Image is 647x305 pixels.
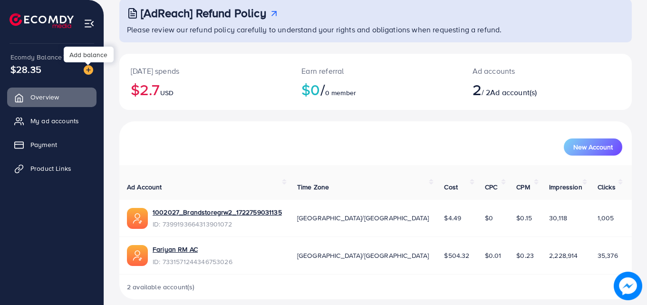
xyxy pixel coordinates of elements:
[153,245,198,254] a: Fariyan RM AC
[30,164,71,173] span: Product Links
[473,79,482,100] span: 2
[444,182,458,192] span: Cost
[7,135,97,154] a: Payment
[297,251,429,260] span: [GEOGRAPHIC_DATA]/[GEOGRAPHIC_DATA]
[473,80,578,98] h2: / 2
[30,116,79,126] span: My ad accounts
[516,182,530,192] span: CPM
[549,182,582,192] span: Impression
[598,251,618,260] span: 35,376
[297,213,429,223] span: [GEOGRAPHIC_DATA]/[GEOGRAPHIC_DATA]
[444,213,461,223] span: $4.49
[325,88,356,98] span: 0 member
[7,159,97,178] a: Product Links
[127,24,626,35] p: Please review our refund policy carefully to understand your rights and obligations when requesti...
[30,92,59,102] span: Overview
[485,182,497,192] span: CPC
[598,213,614,223] span: 1,005
[297,182,329,192] span: Time Zone
[301,80,449,98] h2: $0
[160,88,174,98] span: USD
[10,52,62,62] span: Ecomdy Balance
[7,111,97,130] a: My ad accounts
[598,182,616,192] span: Clicks
[30,140,57,149] span: Payment
[153,219,282,229] span: ID: 7399193664313901072
[141,6,266,20] h3: [AdReach] Refund Policy
[64,47,114,62] div: Add balance
[10,13,74,28] img: logo
[617,275,639,297] img: image
[516,213,532,223] span: $0.15
[153,257,232,266] span: ID: 7331571244346753026
[301,65,449,77] p: Earn referral
[10,62,41,76] span: $28.35
[131,65,279,77] p: [DATE] spends
[573,144,613,150] span: New Account
[564,138,622,156] button: New Account
[549,251,578,260] span: 2,228,914
[131,80,279,98] h2: $2.7
[444,251,469,260] span: $504.32
[490,87,537,98] span: Ad account(s)
[485,251,502,260] span: $0.01
[127,208,148,229] img: ic-ads-acc.e4c84228.svg
[320,79,325,100] span: /
[127,182,162,192] span: Ad Account
[127,282,195,292] span: 2 available account(s)
[485,213,493,223] span: $0
[84,18,95,29] img: menu
[516,251,534,260] span: $0.23
[549,213,567,223] span: 30,118
[127,245,148,266] img: ic-ads-acc.e4c84228.svg
[84,65,93,75] img: image
[473,65,578,77] p: Ad accounts
[7,88,97,107] a: Overview
[153,207,282,217] a: 1002027_Brandstoregrw2_1722759031135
